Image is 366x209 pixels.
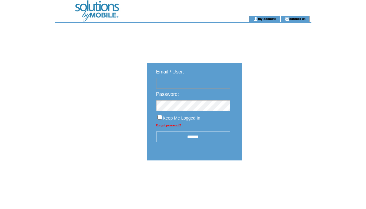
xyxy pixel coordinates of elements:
a: Forgot password? [156,124,181,127]
span: Password: [156,92,179,97]
a: contact us [289,17,306,21]
span: Email / User: [156,69,184,74]
img: account_icon.gif;jsessionid=847CD6408E451007E99A33AC5F9F368A [253,17,258,22]
a: my account [258,17,276,21]
img: contact_us_icon.gif;jsessionid=847CD6408E451007E99A33AC5F9F368A [285,17,289,22]
img: transparent.png;jsessionid=847CD6408E451007E99A33AC5F9F368A [260,176,291,183]
span: Keep Me Logged In [163,116,200,120]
